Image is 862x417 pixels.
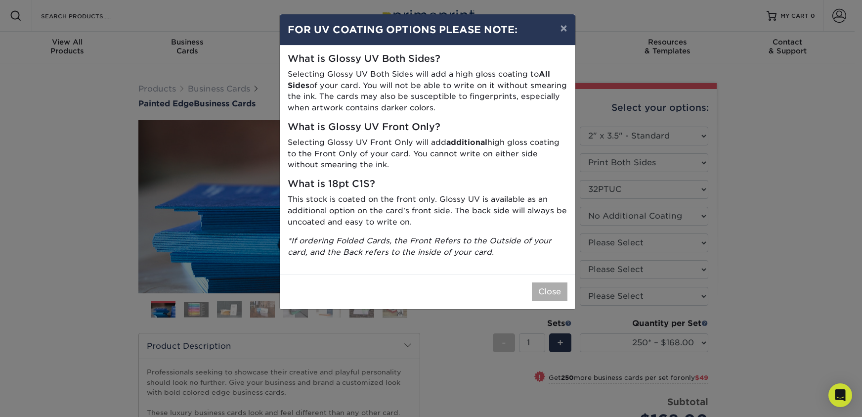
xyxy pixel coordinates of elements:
[288,122,567,133] h5: What is Glossy UV Front Only?
[288,236,552,257] i: *If ordering Folded Cards, the Front Refers to the Outside of your card, and the Back refers to t...
[288,194,567,228] p: This stock is coated on the front only. Glossy UV is available as an additional option on the car...
[532,282,567,301] button: Close
[446,138,487,147] strong: additional
[288,53,567,65] h5: What is Glossy UV Both Sides?
[288,69,567,114] p: Selecting Glossy UV Both Sides will add a high gloss coating to of your card. You will not be abl...
[288,22,567,37] h4: FOR UV COATING OPTIONS PLEASE NOTE:
[288,137,567,171] p: Selecting Glossy UV Front Only will add high gloss coating to the Front Only of your card. You ca...
[828,383,852,407] div: Open Intercom Messenger
[288,179,567,190] h5: What is 18pt C1S?
[552,14,575,42] button: ×
[288,69,550,90] strong: All Sides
